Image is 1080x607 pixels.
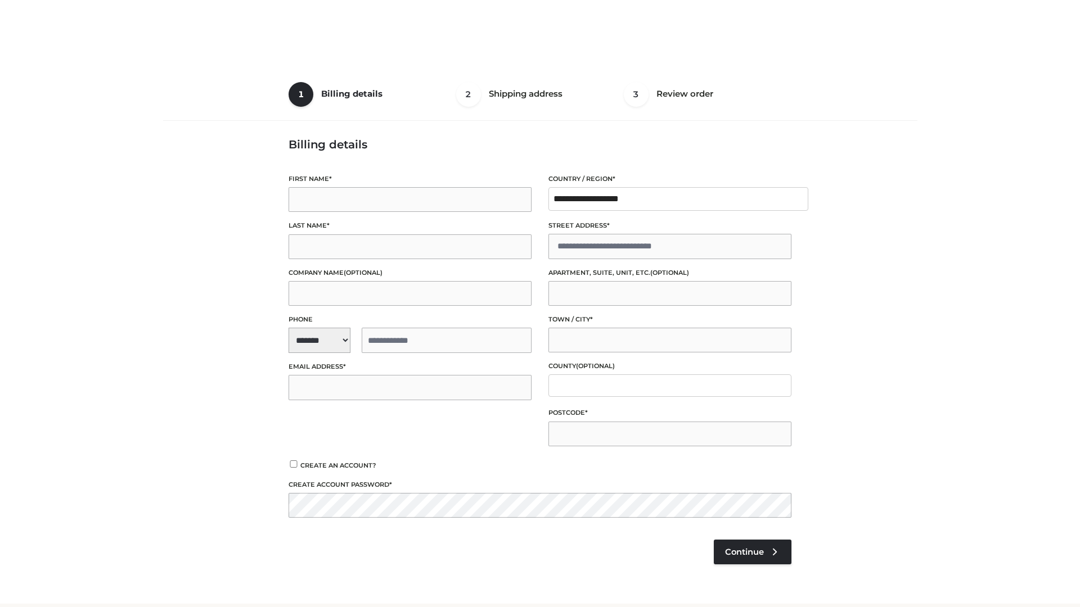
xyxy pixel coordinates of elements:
span: Shipping address [489,88,562,99]
label: Country / Region [548,174,791,184]
span: (optional) [344,269,382,277]
a: Continue [714,540,791,564]
h3: Billing details [289,138,791,151]
span: 3 [624,82,649,107]
span: Review order [656,88,713,99]
span: Billing details [321,88,382,99]
label: Street address [548,220,791,231]
label: Postcode [548,407,791,418]
label: Apartment, suite, unit, etc. [548,268,791,278]
label: Town / City [548,314,791,325]
label: First name [289,174,532,184]
span: Create an account? [300,461,376,469]
span: 2 [456,82,481,107]
span: (optional) [650,269,689,277]
span: 1 [289,82,313,107]
span: (optional) [576,362,615,370]
label: Company name [289,268,532,278]
input: Create an account? [289,460,299,468]
label: Email address [289,361,532,372]
span: Continue [725,547,764,557]
label: Last name [289,220,532,231]
label: Phone [289,314,532,325]
label: Create account password [289,479,791,490]
label: County [548,361,791,372]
